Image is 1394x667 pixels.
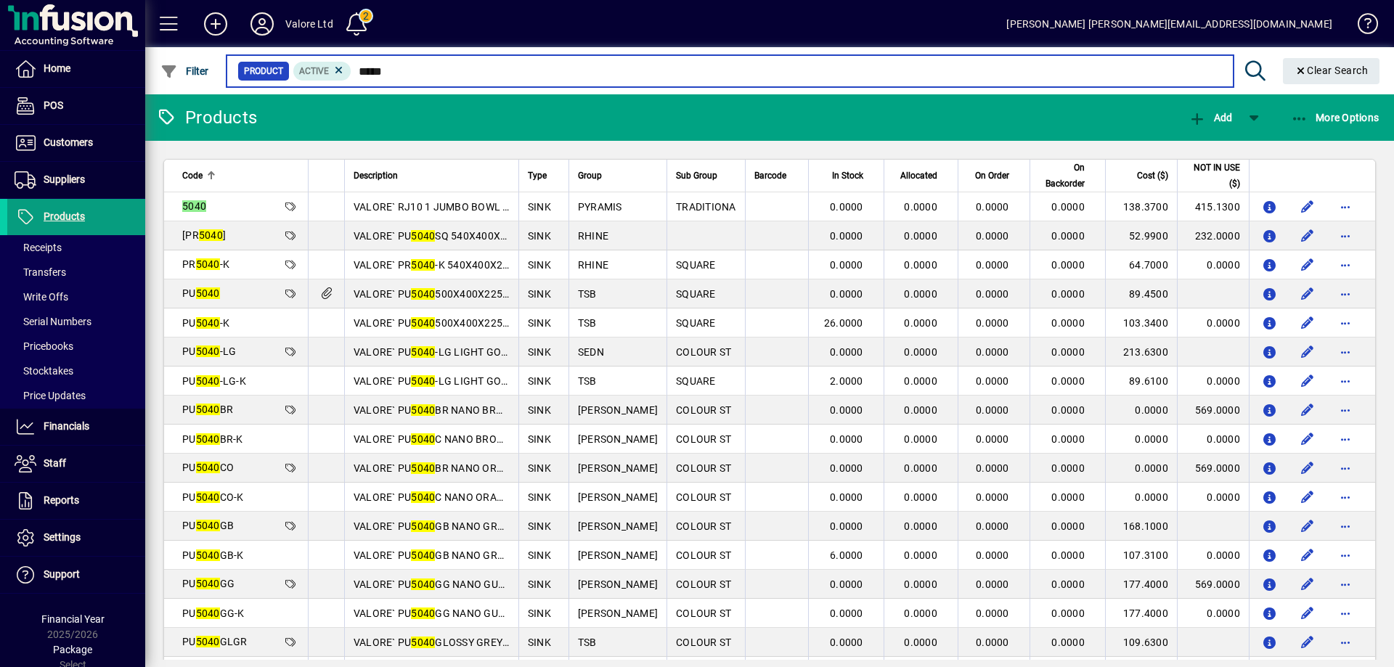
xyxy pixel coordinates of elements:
[354,549,645,561] span: VALORE` PU GB NANO GREY BLACK 540X400X225 BOWL
[904,549,937,561] span: 0.0000
[354,168,398,184] span: Description
[196,607,220,619] em: 5040
[528,288,551,300] span: SINK
[7,162,145,198] a: Suppliers
[1051,346,1085,358] span: 0.0000
[1105,337,1177,367] td: 213.6300
[1334,573,1357,596] button: More options
[528,230,551,242] span: SINK
[1105,570,1177,599] td: 177.4000
[528,578,551,590] span: SINK
[7,51,145,87] a: Home
[818,168,876,184] div: In Stock
[354,491,661,503] span: VALORE` PU C NANO ORANGE COPPER 540X400X225 BOWL
[285,12,333,36] div: Valore Ltd
[578,578,658,590] span: [PERSON_NAME]
[1296,369,1319,393] button: Edit
[15,242,62,253] span: Receipts
[528,259,551,271] span: SINK
[904,433,937,445] span: 0.0000
[44,457,66,469] span: Staff
[182,491,244,503] span: PU CO-K
[411,230,435,242] em: 5040
[1334,224,1357,247] button: More options
[830,288,863,300] span: 0.0000
[1334,340,1357,364] button: More options
[1296,282,1319,306] button: Edit
[676,491,731,503] span: COLOUR ST
[1105,192,1177,221] td: 138.3700
[1287,105,1383,131] button: More Options
[976,549,1009,561] span: 0.0000
[830,230,863,242] span: 0.0000
[976,578,1009,590] span: 0.0000
[1296,253,1319,277] button: Edit
[578,607,658,619] span: [PERSON_NAME]
[1051,491,1085,503] span: 0.0000
[354,578,712,590] span: VALORE` PU GG NANO GUNMETAL GREY 500X400X225 BOWL =0.09M3
[1177,570,1249,599] td: 569.0000
[7,520,145,556] a: Settings
[1334,486,1357,509] button: More options
[1296,602,1319,625] button: Edit
[1291,112,1379,123] span: More Options
[830,607,863,619] span: 0.0000
[44,136,93,148] span: Customers
[904,230,937,242] span: 0.0000
[411,549,435,561] em: 5040
[7,359,145,383] a: Stocktakes
[1296,311,1319,335] button: Edit
[196,258,220,270] em: 5040
[411,288,435,300] em: 5040
[354,317,529,329] span: VALORE` PU 500X400X225 SINK
[1296,486,1319,509] button: Edit
[1051,520,1085,532] span: 0.0000
[1296,195,1319,218] button: Edit
[1177,541,1249,570] td: 0.0000
[354,462,712,474] span: VALORE` PU BR NANO ORANGE COPPER 500X400X225 BOWL =0.09M3
[830,520,863,532] span: 0.0000
[15,291,68,303] span: Write Offs
[830,433,863,445] span: 0.0000
[1334,195,1357,218] button: More options
[1334,631,1357,654] button: More options
[1334,515,1357,538] button: More options
[7,309,145,334] a: Serial Numbers
[1051,433,1085,445] span: 0.0000
[1334,253,1357,277] button: More options
[824,317,863,329] span: 26.0000
[754,168,799,184] div: Barcode
[528,317,551,329] span: SINK
[1051,404,1085,416] span: 0.0000
[196,287,220,299] em: 5040
[528,433,551,445] span: SINK
[578,230,608,242] span: RHINE
[676,404,731,416] span: COLOUR ST
[1051,201,1085,213] span: 0.0000
[1334,398,1357,422] button: More options
[182,168,299,184] div: Code
[1105,541,1177,570] td: 107.3100
[1296,573,1319,596] button: Edit
[182,168,203,184] span: Code
[354,375,671,387] span: VALORE` PU -LG LIGHT GOLD 1 BOWL Sink 500X400X225 SINK
[199,229,223,241] em: 5040
[976,433,1009,445] span: 0.0000
[528,404,551,416] span: SINK
[1177,192,1249,221] td: 415.1300
[976,259,1009,271] span: 0.0000
[7,125,145,161] a: Customers
[244,64,283,78] span: Product
[578,491,658,503] span: [PERSON_NAME]
[578,433,658,445] span: [PERSON_NAME]
[904,317,937,329] span: 0.0000
[15,266,66,278] span: Transfers
[1105,599,1177,628] td: 177.4000
[528,491,551,503] span: SINK
[354,288,584,300] span: VALORE` PU 500X400X225 BOWL =0.092M3
[1296,398,1319,422] button: Edit
[904,346,937,358] span: 0.0000
[528,637,551,648] span: SINK
[1177,308,1249,337] td: 0.0000
[354,168,510,184] div: Description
